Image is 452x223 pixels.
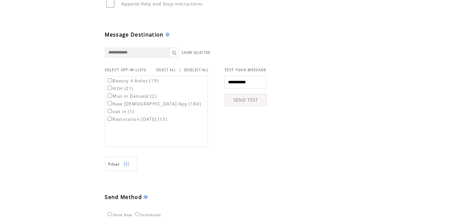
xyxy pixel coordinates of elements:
input: opt in (1) [108,109,112,113]
label: Beauty 4 Ashes (19) [106,78,159,84]
span: Send Method [105,194,142,201]
input: New [DEMOGRAPHIC_DATA] App (184) [108,101,112,105]
span: Append Help and Stop instructions [122,1,203,7]
span: Show filters [109,161,120,167]
input: Restoration [DATE] (13) [108,117,112,121]
label: Send Now [106,213,132,217]
a: SHOW SELECTED [182,51,211,55]
input: Scheduled [135,212,139,216]
span: | [179,67,181,73]
img: help.gif [142,195,148,199]
input: Send Now [108,212,112,216]
label: New [DEMOGRAPHIC_DATA] App (184) [106,101,201,107]
img: filters.png [123,157,129,171]
input: Man in Demand (2) [108,94,112,98]
a: Filter [105,157,137,171]
label: opt in (1) [106,109,134,114]
span: TEST YOUR MESSAGE [225,68,267,72]
span: SELECT OPT-IN LISTS [105,68,146,72]
label: Man in Demand (2) [106,93,157,99]
img: help.gif [164,33,169,37]
span: Message Destination [105,31,164,38]
label: Scheduled [134,213,161,217]
a: SELECT ALL [156,68,176,72]
input: Beauty 4 Ashes (19) [108,78,112,82]
label: H2H (21) [106,86,134,91]
a: SEND TEST [225,94,267,106]
a: DESELECT ALL [184,68,209,72]
label: Restoration [DATE] (13) [106,116,168,122]
input: H2H (21) [108,86,112,90]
